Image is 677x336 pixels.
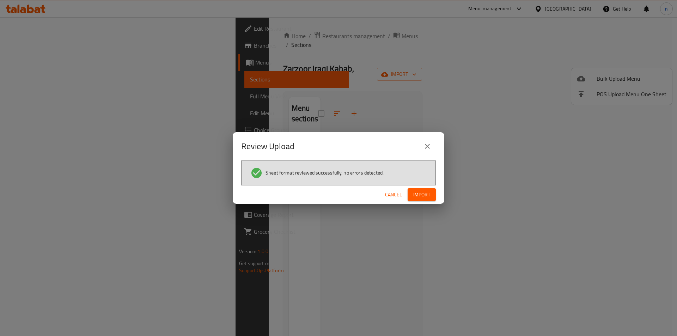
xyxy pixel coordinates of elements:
button: close [419,138,436,155]
span: Import [413,190,430,199]
button: Cancel [382,188,405,201]
button: Import [408,188,436,201]
h2: Review Upload [241,141,294,152]
span: Cancel [385,190,402,199]
span: Sheet format reviewed successfully, no errors detected. [266,169,384,176]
